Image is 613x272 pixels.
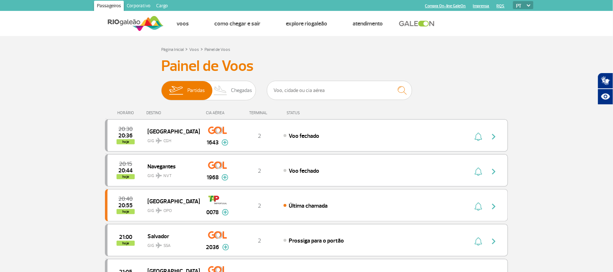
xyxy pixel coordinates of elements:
a: Voos [189,47,199,52]
span: hoje [117,241,135,246]
input: Voo, cidade ou cia aérea [267,81,412,100]
span: GIG [147,169,194,179]
a: Imprensa [473,4,490,8]
span: SSA [163,243,171,249]
img: slider-desembarque [210,81,231,100]
img: sino-painel-voo.svg [475,167,482,176]
span: Voo fechado [289,132,320,140]
a: Compra On-line GaleOn [425,4,466,8]
img: mais-info-painel-voo.svg [222,174,228,181]
button: Abrir tradutor de língua de sinais. [598,73,613,89]
span: [GEOGRAPHIC_DATA] [147,196,194,206]
span: Última chamada [289,202,328,209]
a: RQS [497,4,505,8]
span: 2 [258,167,261,175]
a: Cargo [153,1,171,12]
img: sino-painel-voo.svg [475,237,482,246]
span: GIG [147,134,194,144]
div: DESTINO [147,111,200,115]
a: > [200,45,203,53]
a: Corporativo [124,1,153,12]
button: Abrir recursos assistivos. [598,89,613,105]
span: Prossiga para o portão [289,237,344,244]
img: seta-direita-painel-voo.svg [490,237,498,246]
span: [GEOGRAPHIC_DATA] [147,127,194,136]
span: 0078 [207,208,219,217]
a: Como chegar e sair [214,20,260,27]
span: hoje [117,174,135,179]
div: CIA AÉREA [199,111,236,115]
div: Plugin de acessibilidade da Hand Talk. [598,73,613,105]
a: Página Inicial [161,47,184,52]
h3: Painel de Voos [161,57,452,75]
a: Voos [176,20,189,27]
span: hoje [117,209,135,214]
div: STATUS [283,111,342,115]
span: 1968 [207,173,219,182]
a: Painel de Voos [204,47,230,52]
span: Navegantes [147,161,194,171]
img: destiny_airplane.svg [156,173,162,179]
span: 2 [258,132,261,140]
span: 2025-09-26 20:40:00 [119,196,133,201]
div: TERMINAL [236,111,283,115]
span: hoje [117,139,135,144]
span: OPO [163,208,172,214]
a: Passageiros [94,1,124,12]
span: GIG [147,204,194,214]
img: sino-painel-voo.svg [475,132,482,141]
img: seta-direita-painel-voo.svg [490,132,498,141]
span: GIG [147,239,194,249]
img: mais-info-painel-voo.svg [222,209,229,216]
span: 2025-09-26 20:55:00 [119,203,133,208]
span: Partidas [187,81,205,100]
img: sino-painel-voo.svg [475,202,482,211]
a: Explore RIOgaleão [286,20,327,27]
span: Salvador [147,231,194,241]
span: 2025-09-26 20:30:00 [119,127,133,132]
span: Voo fechado [289,167,320,175]
span: 2 [258,202,261,209]
span: 2 [258,237,261,244]
img: slider-embarque [165,81,187,100]
a: Atendimento [353,20,383,27]
img: mais-info-painel-voo.svg [222,139,228,146]
a: > [185,45,188,53]
img: destiny_airplane.svg [156,208,162,213]
span: NVT [163,173,172,179]
div: HORÁRIO [107,111,147,115]
span: 2025-09-26 20:15:00 [119,161,132,167]
span: 2025-09-26 20:36:49 [119,133,133,138]
img: mais-info-painel-voo.svg [222,244,229,251]
span: CGH [163,138,171,144]
img: seta-direita-painel-voo.svg [490,202,498,211]
span: Chegadas [231,81,252,100]
img: destiny_airplane.svg [156,243,162,248]
span: 1643 [207,138,219,147]
span: 2036 [206,243,219,252]
span: 2025-09-26 21:00:00 [119,235,132,240]
img: destiny_airplane.svg [156,138,162,144]
span: 2025-09-26 20:44:02 [119,168,133,173]
img: seta-direita-painel-voo.svg [490,167,498,176]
